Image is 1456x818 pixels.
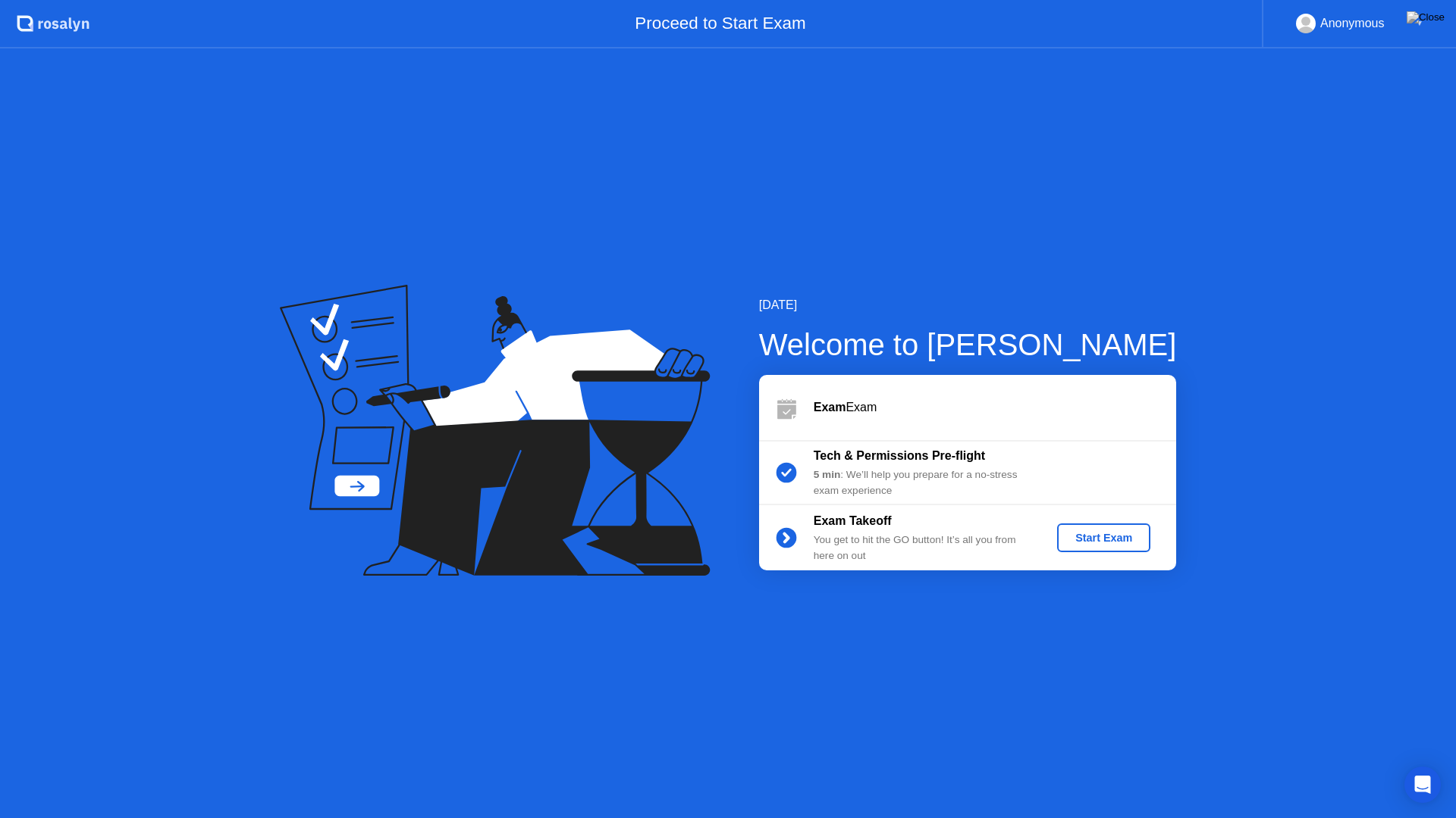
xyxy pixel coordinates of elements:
b: 5 min [814,469,841,480]
div: Welcome to [PERSON_NAME] [759,322,1177,367]
div: [DATE] [759,296,1177,314]
b: Exam Takeoff [814,514,892,527]
b: Exam [814,401,846,414]
div: Start Exam [1063,532,1144,544]
div: You get to hit the GO button! It’s all you from here on out [814,532,1032,564]
div: Open Intercom Messenger [1404,766,1441,803]
img: Close [1407,11,1445,23]
b: Tech & Permissions Pre-flight [814,449,985,462]
div: Exam [814,398,1176,417]
button: Start Exam [1057,523,1150,552]
div: : We’ll help you prepare for a no-stress exam experience [814,467,1032,498]
div: Anonymous [1320,14,1385,33]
